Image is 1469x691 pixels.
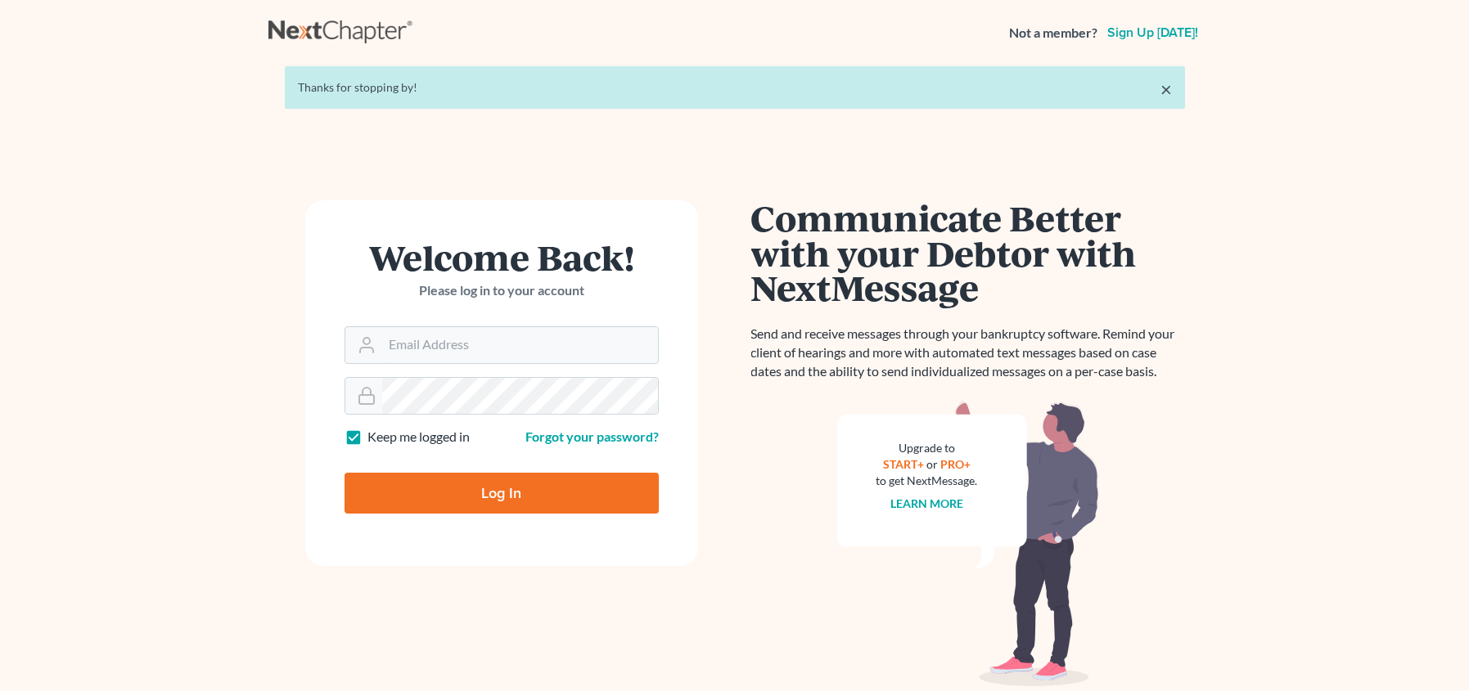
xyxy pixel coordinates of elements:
[751,200,1185,305] h1: Communicate Better with your Debtor with NextMessage
[837,401,1099,687] img: nextmessage_bg-59042aed3d76b12b5cd301f8e5b87938c9018125f34e5fa2b7a6b67550977c72.svg
[1104,26,1201,39] a: Sign up [DATE]!
[525,429,659,444] a: Forgot your password?
[883,457,924,471] a: START+
[890,496,963,510] a: Learn more
[876,473,978,489] div: to get NextMessage.
[345,281,659,300] p: Please log in to your account
[298,79,1172,96] div: Thanks for stopping by!
[367,428,470,446] label: Keep me logged in
[1009,24,1097,43] strong: Not a member?
[926,457,938,471] span: or
[382,327,658,363] input: Email Address
[1160,79,1172,99] a: ×
[751,325,1185,381] p: Send and receive messages through your bankruptcy software. Remind your client of hearings and mo...
[345,240,659,275] h1: Welcome Back!
[345,473,659,514] input: Log In
[940,457,971,471] a: PRO+
[876,440,978,456] div: Upgrade to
